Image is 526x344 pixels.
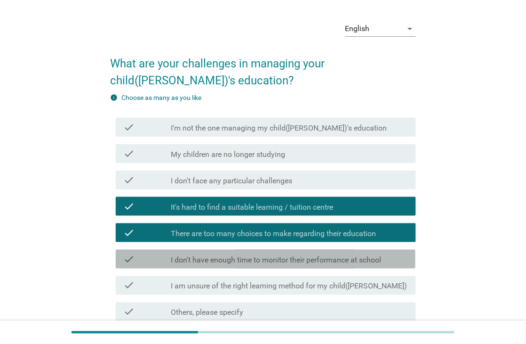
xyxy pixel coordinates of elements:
[123,201,135,212] i: check
[110,94,118,101] i: info
[110,46,415,89] h2: What are your challenges in managing your child([PERSON_NAME])'s education?
[171,282,407,291] label: I am unsure of the right learning method for my child([PERSON_NAME])
[171,123,387,133] label: I'm not the one managing my child([PERSON_NAME])'s education
[123,148,135,159] i: check
[121,94,201,101] label: Choose as many as you like
[171,308,243,318] label: Others, please specify
[171,255,381,265] label: I don't have enough time to monitor their performance at school
[171,203,333,212] label: It's hard to find a suitable learning / tuition centre
[123,254,135,265] i: check
[123,227,135,238] i: check
[123,280,135,291] i: check
[171,150,285,159] label: My children are no longer studying
[123,174,135,186] i: check
[405,23,416,34] i: arrow_drop_down
[123,306,135,318] i: check
[171,229,376,238] label: There are too many choices to make regarding their education
[123,122,135,133] i: check
[171,176,292,186] label: I don't face any particular challenges
[345,25,370,33] div: English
